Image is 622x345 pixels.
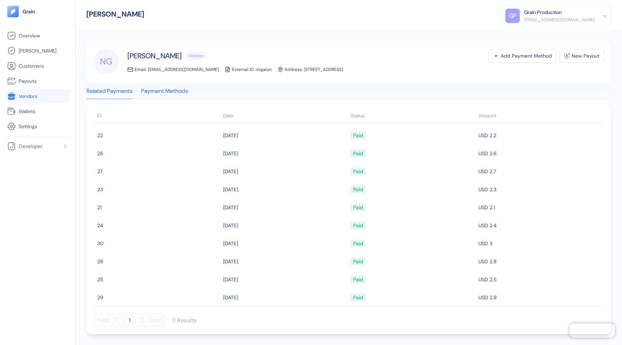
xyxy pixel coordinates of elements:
[19,77,37,85] span: Payouts
[19,108,35,115] span: Wallets
[221,234,349,252] td: [DATE]
[94,144,221,162] td: 26
[19,32,40,39] span: Overview
[477,234,604,252] td: USD 3
[94,216,221,234] td: 24
[94,288,221,306] td: 29
[232,67,254,72] span: External ID:
[477,109,604,124] th: Amount
[221,109,349,124] th: Date
[256,67,272,72] span: nirgalon
[94,198,221,216] td: 21
[477,270,604,288] td: USD 2.5
[221,216,349,234] td: [DATE]
[353,165,363,178] div: Paid
[221,180,349,198] td: [DATE]
[524,17,595,23] div: [EMAIL_ADDRESS][DOMAIN_NAME]
[7,92,68,100] a: Vendors
[353,201,363,214] div: Paid
[7,77,68,85] a: Payouts
[189,54,203,58] span: Vendor
[7,46,68,55] a: [PERSON_NAME]
[94,49,119,74] div: NG
[127,51,182,61] span: [PERSON_NAME]
[22,9,36,14] img: logo
[353,291,363,304] div: Paid
[353,147,363,160] div: Paid
[94,252,221,270] td: 28
[94,162,221,180] td: 27
[221,126,349,144] td: [DATE]
[19,47,57,54] span: [PERSON_NAME]
[353,183,363,196] div: Paid
[221,144,349,162] td: [DATE]
[524,9,562,16] div: Grain Production
[304,67,343,72] span: [STREET_ADDRESS]
[7,31,68,40] a: Overview
[150,313,161,327] button: Last
[353,255,363,268] div: Paid
[19,93,37,100] span: Vendors
[86,89,132,99] div: Related Payments
[172,317,197,324] div: 11 Results
[19,123,37,130] span: Settings
[572,53,599,58] div: New Payout
[94,270,221,288] td: 25
[221,198,349,216] td: [DATE]
[94,126,221,144] td: 22
[221,252,349,270] td: [DATE]
[148,67,219,72] span: [EMAIL_ADDRESS][DOMAIN_NAME]
[141,89,188,99] div: Payment Methods
[353,237,363,250] div: Paid
[221,162,349,180] td: [DATE]
[135,67,147,72] span: Email:
[477,126,604,144] td: USD 2.2
[19,62,44,70] span: Customers
[353,219,363,232] div: Paid
[285,67,302,72] span: Address:
[505,9,520,23] div: GP
[221,270,349,288] td: [DATE]
[94,234,221,252] td: 30
[94,109,221,124] th: ID
[353,273,363,286] div: Paid
[221,288,349,306] td: [DATE]
[477,198,604,216] td: USD 2.1
[353,129,363,142] div: Paid
[349,109,477,124] th: Status
[19,143,42,150] span: Developer
[477,180,604,198] td: USD 2.3
[7,122,68,131] a: Settings
[488,49,556,63] button: Add Payment Method
[7,6,19,17] img: logo-tablet-V2.svg
[94,180,221,198] td: 23
[477,144,604,162] td: USD 2.6
[477,288,604,306] td: USD 2.9
[477,162,604,180] td: USD 2.7
[86,10,144,18] div: [PERSON_NAME]
[477,252,604,270] td: USD 2.8
[501,53,552,58] div: Add Payment Method
[98,313,109,327] button: First
[559,49,604,63] button: New Payout
[7,62,68,70] a: Customers
[569,323,615,338] iframe: Chatra live chat
[7,107,68,116] a: Wallets
[477,216,604,234] td: USD 2.4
